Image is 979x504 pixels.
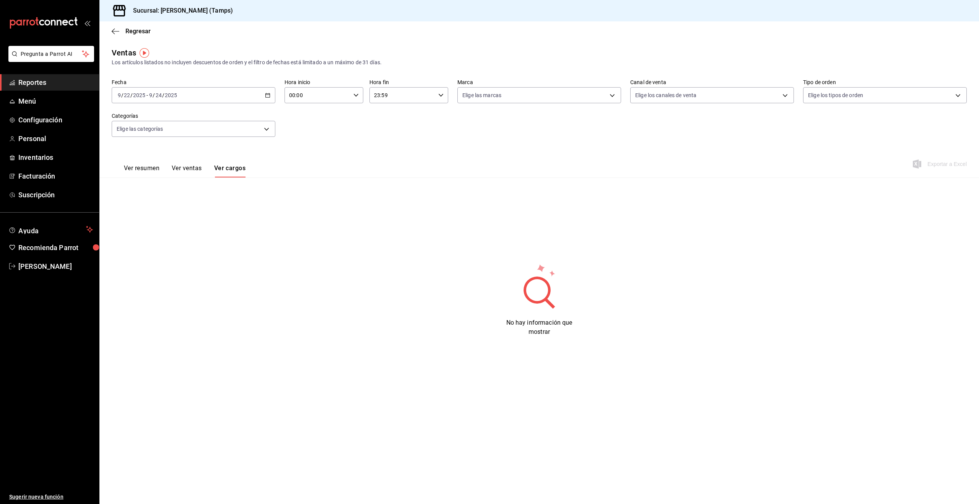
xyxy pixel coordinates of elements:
span: Personal [18,133,93,144]
input: -- [155,92,162,98]
span: Ayuda [18,225,83,234]
label: Tipo de orden [803,80,967,85]
label: Canal de venta [630,80,794,85]
h3: Sucursal: [PERSON_NAME] (Tamps) [127,6,233,15]
span: Elige los tipos de orden [808,91,863,99]
a: Pregunta a Parrot AI [5,55,94,63]
span: No hay información que mostrar [506,319,572,335]
input: -- [149,92,153,98]
span: Pregunta a Parrot AI [21,50,82,58]
input: ---- [133,92,146,98]
button: Ver cargos [214,164,246,177]
button: open_drawer_menu [84,20,90,26]
span: [PERSON_NAME] [18,261,93,272]
label: Hora fin [369,80,448,85]
button: Regresar [112,28,151,35]
span: Recomienda Parrot [18,242,93,253]
button: Pregunta a Parrot AI [8,46,94,62]
span: - [146,92,148,98]
div: Ventas [112,47,136,59]
span: / [121,92,124,98]
button: Ver ventas [172,164,202,177]
span: Menú [18,96,93,106]
input: ---- [164,92,177,98]
span: / [153,92,155,98]
span: Inventarios [18,152,93,163]
span: Reportes [18,77,93,88]
span: Elige los canales de venta [635,91,696,99]
span: Regresar [125,28,151,35]
span: Elige las marcas [462,91,501,99]
label: Marca [457,80,621,85]
label: Hora inicio [285,80,363,85]
span: Facturación [18,171,93,181]
span: / [162,92,164,98]
div: Los artículos listados no incluyen descuentos de orden y el filtro de fechas está limitado a un m... [112,59,967,67]
input: -- [117,92,121,98]
span: Sugerir nueva función [9,493,93,501]
label: Categorías [112,113,275,119]
span: / [130,92,133,98]
span: Configuración [18,115,93,125]
img: Tooltip marker [140,48,149,58]
span: Elige las categorías [117,125,163,133]
button: Ver resumen [124,164,159,177]
input: -- [124,92,130,98]
label: Fecha [112,80,275,85]
div: navigation tabs [124,164,246,177]
span: Suscripción [18,190,93,200]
